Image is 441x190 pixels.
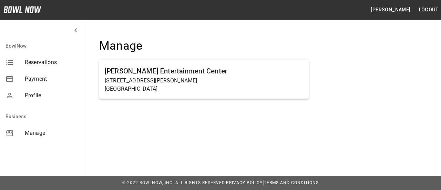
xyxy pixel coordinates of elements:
h4: Manage [99,39,309,53]
p: [GEOGRAPHIC_DATA] [105,85,303,93]
span: Manage [25,129,77,137]
span: Reservations [25,58,77,67]
p: [STREET_ADDRESS][PERSON_NAME] [105,77,303,85]
a: Terms and Conditions [264,180,319,185]
span: Profile [25,91,77,100]
span: © 2022 BowlNow, Inc. All Rights Reserved. [122,180,226,185]
h6: [PERSON_NAME] Entertainment Center [105,66,303,77]
span: Payment [25,75,77,83]
button: [PERSON_NAME] [368,3,413,16]
img: logo [3,6,41,13]
a: Privacy Policy [226,180,263,185]
button: Logout [416,3,441,16]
